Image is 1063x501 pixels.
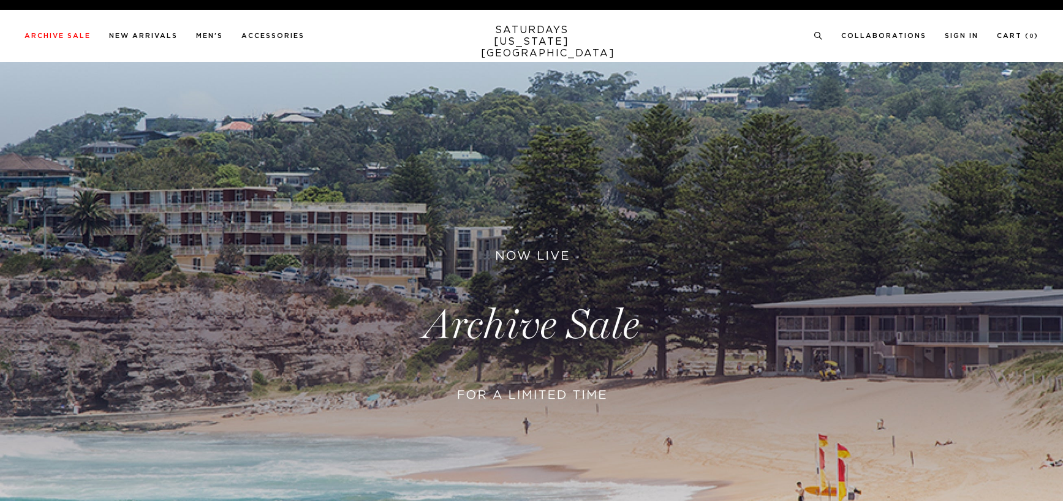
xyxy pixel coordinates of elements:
[109,32,178,39] a: New Arrivals
[997,32,1038,39] a: Cart (0)
[1029,34,1034,39] small: 0
[196,32,223,39] a: Men's
[25,32,91,39] a: Archive Sale
[945,32,978,39] a: Sign In
[481,24,582,59] a: SATURDAYS[US_STATE][GEOGRAPHIC_DATA]
[841,32,926,39] a: Collaborations
[241,32,305,39] a: Accessories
